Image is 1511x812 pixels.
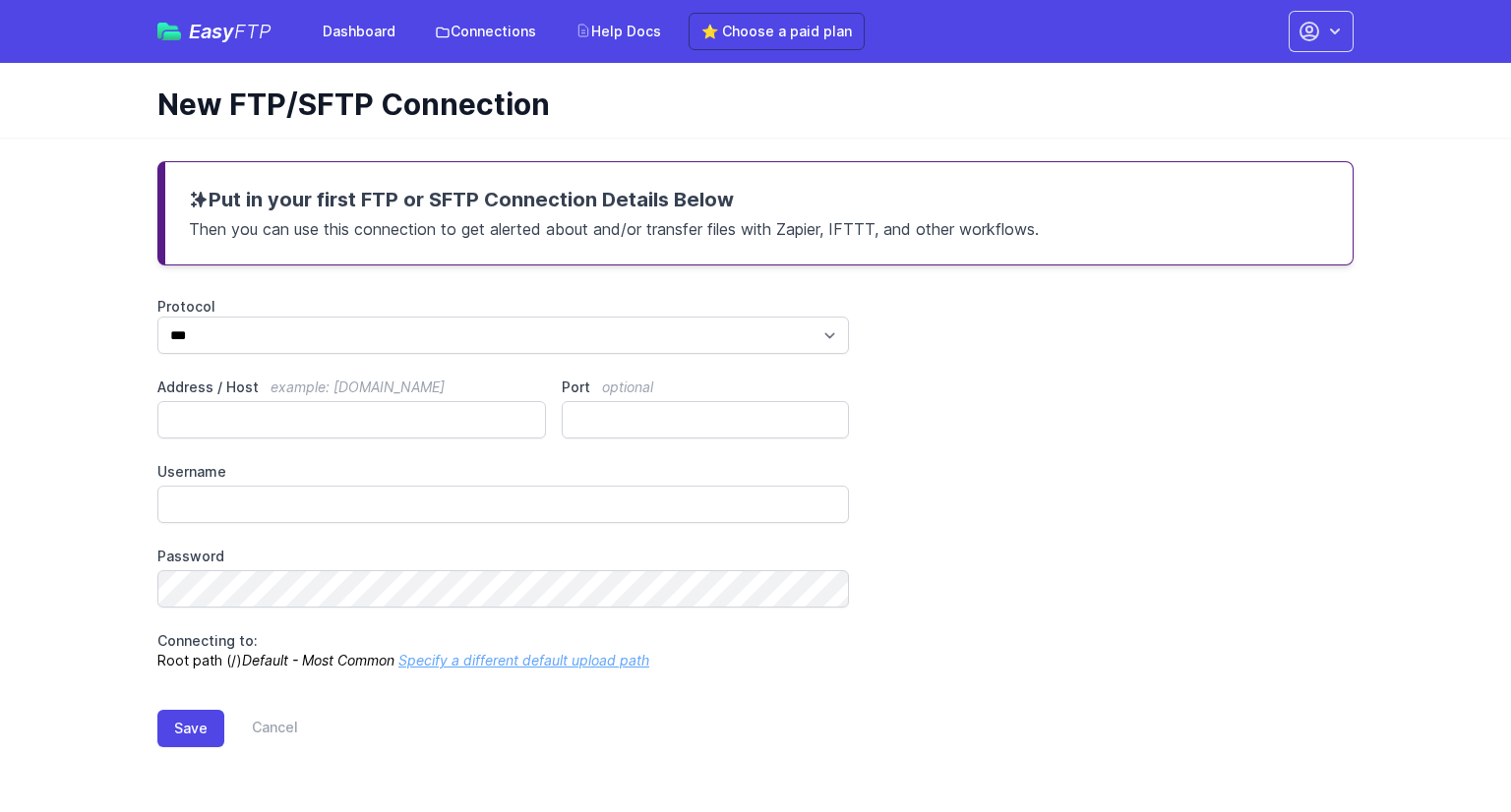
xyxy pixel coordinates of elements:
[157,22,272,41] a: EasyFTP
[157,547,849,566] label: Password
[564,14,673,49] a: Help Docs
[157,631,849,670] p: Root path (/)
[234,20,272,43] span: FTP
[157,23,181,40] img: easyftp_logo.png
[562,377,849,397] label: Port
[689,13,865,50] a: ⭐ Choose a paid plan
[311,14,407,49] a: Dashboard
[602,378,653,395] span: optional
[157,632,258,649] span: Connecting to:
[224,710,298,747] a: Cancel
[271,378,445,395] span: example: [DOMAIN_NAME]
[398,652,649,668] a: Specify a different default upload path
[157,297,849,317] label: Protocol
[157,87,1338,122] h1: New FTP/SFTP Connection
[189,213,1329,241] p: Then you can use this connection to get alerted about and/or transfer files with Zapier, IFTTT, a...
[157,710,224,747] button: Save
[157,377,546,397] label: Address / Host
[189,22,272,41] span: Easy
[157,462,849,482] label: Username
[242,652,394,668] i: Default - Most Common
[189,186,1329,213] h3: Put in your first FTP or SFTP Connection Details Below
[423,14,548,49] a: Connections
